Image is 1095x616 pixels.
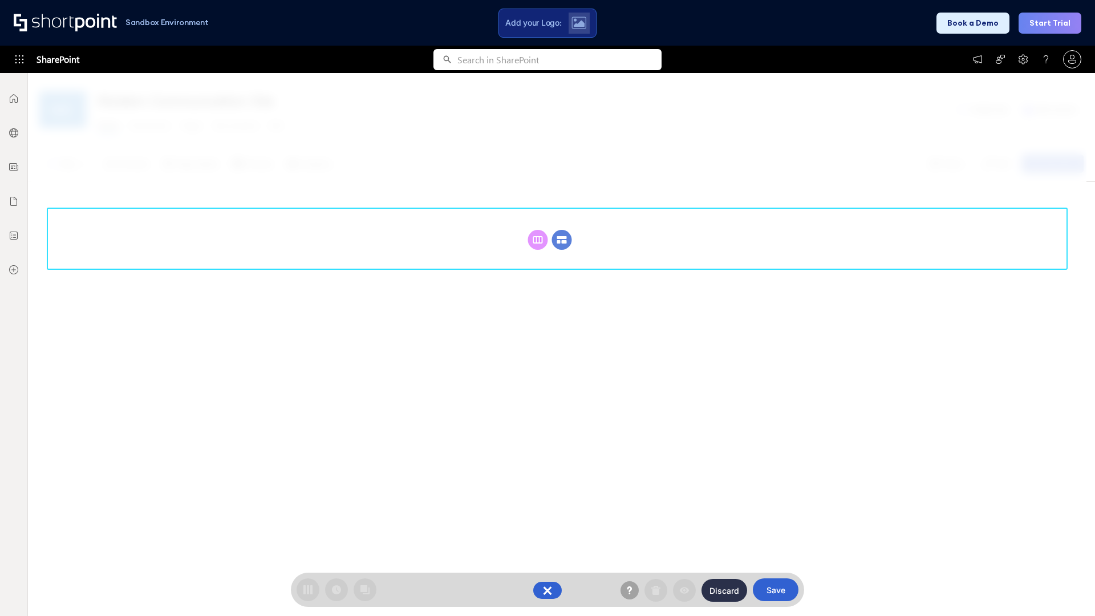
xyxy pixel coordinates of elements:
button: Discard [701,579,747,602]
input: Search in SharePoint [457,49,662,70]
button: Book a Demo [936,13,1009,34]
h1: Sandbox Environment [125,19,209,26]
img: Upload logo [571,17,586,29]
button: Start Trial [1019,13,1081,34]
button: Save [753,578,798,601]
iframe: Chat Widget [1038,561,1095,616]
span: SharePoint [36,46,79,73]
span: Add your Logo: [505,18,561,28]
